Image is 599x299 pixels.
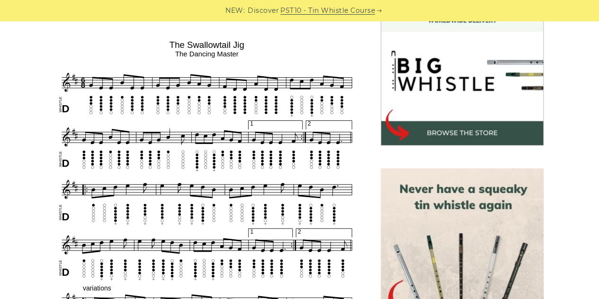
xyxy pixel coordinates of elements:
[248,5,279,16] span: Discover
[280,5,375,16] a: PST10 - Tin Whistle Course
[225,5,245,16] span: NEW:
